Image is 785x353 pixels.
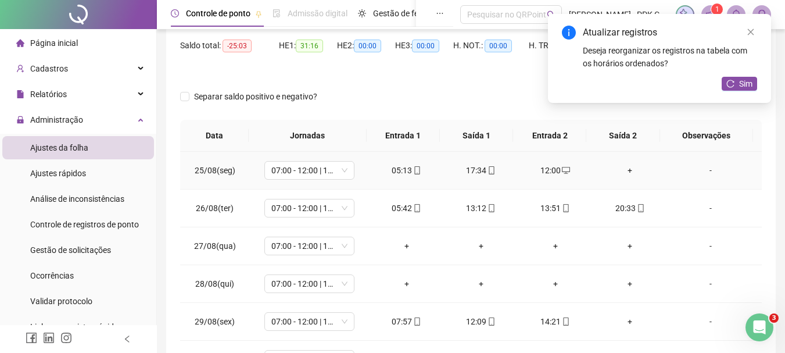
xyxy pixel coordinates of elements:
[453,315,509,328] div: 12:09
[412,166,421,174] span: mobile
[569,8,669,21] span: [PERSON_NAME] - PPK GASES MEDICINAIS E INDUSTRIAIS
[561,166,570,174] span: desktop
[528,240,583,252] div: +
[676,164,745,177] div: -
[151,275,174,283] span: Ajuda
[23,22,42,41] img: logo
[379,277,435,290] div: +
[547,10,555,19] span: search
[373,9,432,18] span: Gestão de férias
[602,240,658,252] div: +
[30,143,88,152] span: Ajustes da folha
[180,120,249,152] th: Data
[200,19,221,40] div: Fechar
[412,40,439,52] span: 00:00
[636,204,645,212] span: mobile
[69,241,148,253] p: Cerca de 3 minutos
[93,246,139,293] button: Tickets
[440,120,513,152] th: Saída 1
[16,39,24,47] span: home
[195,317,235,326] span: 29/08(sex)
[528,277,583,290] div: +
[271,237,347,255] span: 07:00 - 12:00 | 13:00 - 15:20
[30,245,111,255] span: Gestão de solicitações
[602,164,658,177] div: +
[744,26,757,38] a: Close
[186,9,250,18] span: Controle de ponto
[453,202,509,215] div: 13:12
[486,318,496,326] span: mobile
[753,6,770,23] img: 59282
[123,335,131,343] span: left
[30,169,86,178] span: Ajustes rápidos
[195,275,224,283] span: Tarefas
[60,332,72,344] span: instagram
[412,318,421,326] span: mobile
[453,277,509,290] div: +
[379,240,435,252] div: +
[24,241,59,253] p: 3 etapas
[62,241,66,253] p: •
[711,3,723,15] sup: 1
[602,315,658,328] div: +
[186,246,232,293] button: Tarefas
[24,229,166,241] div: Conhecendo o gestão de férias
[715,5,719,13] span: 1
[43,332,55,344] span: linkedin
[273,9,281,17] span: file-done
[195,166,235,175] span: 25/08(seg)
[395,39,453,52] div: HE 3:
[747,28,755,36] span: close
[676,202,745,215] div: -
[676,277,745,290] div: -
[223,40,252,52] span: -25:03
[528,315,583,328] div: 14:21
[288,9,347,18] span: Admissão digital
[30,64,68,73] span: Cadastros
[30,38,78,48] span: Página inicial
[194,241,236,251] span: 27/08(qua)
[24,179,194,203] div: Normalmente respondemos em alguns minutos
[486,166,496,174] span: mobile
[583,26,757,40] div: Atualizar registros
[124,19,148,42] img: Profile image for Ronald
[189,90,322,103] span: Separar saldo positivo e negativo?
[769,313,779,323] span: 3
[30,194,124,204] span: Análise de inconsistências
[255,10,262,17] span: pushpin
[562,26,576,40] span: info-circle
[739,77,752,90] span: Sim
[180,39,279,52] div: Saldo total:
[16,65,24,73] span: user-add
[195,279,234,288] span: 28/08(qui)
[679,8,691,21] img: sparkle-icon.fc2bf0ac1784a2077858766a79e2daf3.svg
[30,220,139,229] span: Controle de registros de ponto
[436,9,444,17] span: ellipsis
[676,315,745,328] div: -
[561,204,570,212] span: mobile
[722,77,757,91] button: Sim
[453,164,509,177] div: 17:34
[23,102,209,142] p: Como podemos ajudar?
[46,246,93,293] button: Mensagens
[367,120,440,152] th: Entrada 1
[11,275,36,283] span: Início
[139,246,186,293] button: Ajuda
[528,202,583,215] div: 13:51
[171,9,179,17] span: clock-circle
[513,120,586,152] th: Entrada 2
[705,9,716,20] span: notification
[24,166,194,179] div: Envie uma mensagem
[354,40,381,52] span: 00:00
[676,240,745,252] div: -
[169,19,192,42] img: Profile image for Igor
[379,315,435,328] div: 07:57
[529,39,610,52] div: H. TRAB.:
[30,90,67,99] span: Relatórios
[726,80,734,88] span: reload
[30,322,119,331] span: Link para registro rápido
[602,202,658,215] div: 20:33
[271,275,347,293] span: 07:00 - 12:00 | 13:00 - 15:20
[48,275,94,283] span: Mensagens
[102,275,131,283] span: Tickets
